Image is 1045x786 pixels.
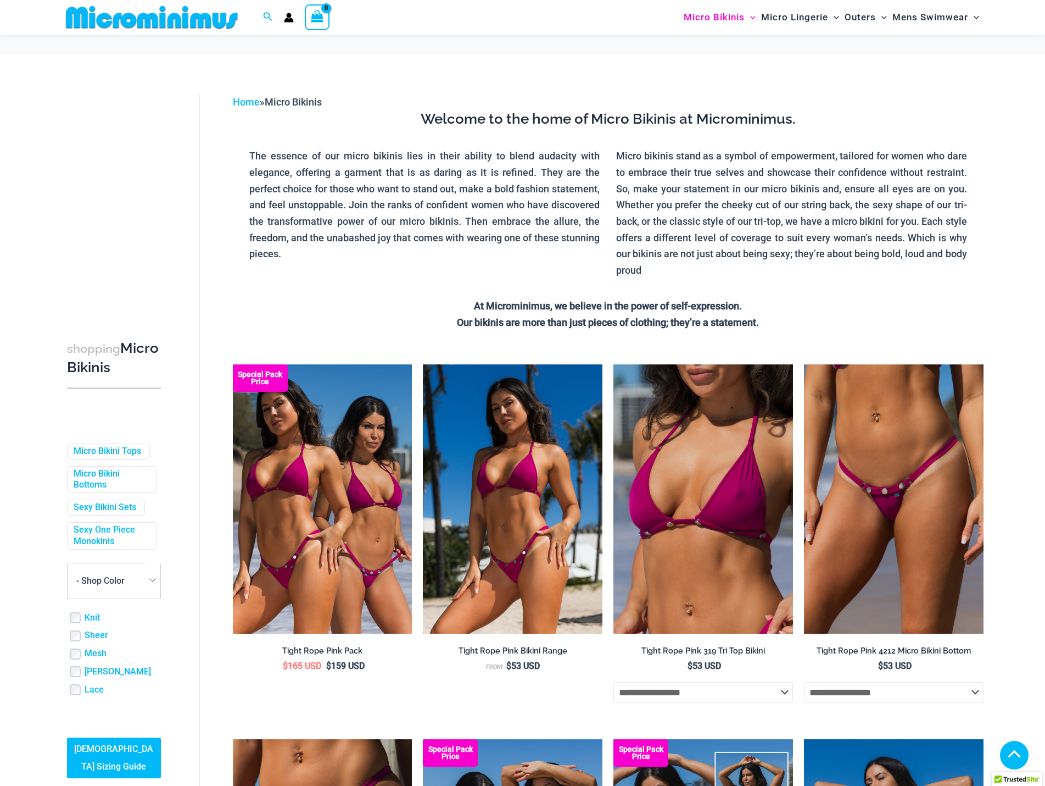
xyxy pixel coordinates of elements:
a: OutersMenu ToggleMenu Toggle [842,3,890,31]
iframe: TrustedSite Certified [67,85,166,305]
a: [DEMOGRAPHIC_DATA] Sizing Guide [67,738,161,778]
span: Micro Lingerie [761,3,828,31]
bdi: 165 USD [283,661,321,671]
span: Micro Bikinis [265,96,322,108]
a: Tight Rope Pink 319 4212 Micro 01Tight Rope Pink 319 4212 Micro 02Tight Rope Pink 319 4212 Micro 02 [804,364,983,634]
span: $ [878,661,883,671]
a: Micro Bikini Tops [74,446,141,457]
img: MM SHOP LOGO FLAT [62,5,242,30]
span: - Shop Color [68,563,160,599]
p: The essence of our micro bikinis lies in their ability to blend audacity with elegance, offering ... [249,148,600,262]
span: $ [506,661,511,671]
nav: Site Navigation [679,2,984,33]
span: Menu Toggle [745,3,756,31]
a: Tight Rope Pink 4212 Micro Bikini Bottom [804,646,983,660]
h2: Tight Rope Pink 319 Tri Top Bikini [613,646,793,656]
span: Menu Toggle [828,3,839,31]
b: Special Pack Price [423,746,478,760]
a: Micro LingerieMenu ToggleMenu Toggle [758,3,842,31]
a: Lace [85,684,104,696]
span: » [233,96,322,108]
a: Tight Rope Pink Pack [233,646,412,660]
a: Search icon link [263,10,273,24]
img: Tight Rope Pink 319 Top 01 [613,364,793,634]
bdi: 53 USD [506,661,540,671]
span: Menu Toggle [968,3,979,31]
bdi: 53 USD [688,661,721,671]
strong: At Microminimus, we believe in the power of self-expression. [474,300,742,312]
span: Micro Bikinis [684,3,745,31]
h2: Tight Rope Pink Pack [233,646,412,656]
span: shopping [67,342,120,356]
b: Special Pack Price [613,746,668,760]
a: Tight Rope Pink 319 Top 01Tight Rope Pink 319 Top 4228 Thong 06Tight Rope Pink 319 Top 4228 Thong 06 [613,364,793,634]
a: View Shopping Cart, empty [305,4,330,30]
a: [PERSON_NAME] [85,666,151,678]
span: Outers [845,3,876,31]
a: Tight Rope Pink 319 Top 4228 Thong 05Tight Rope Pink 319 Top 4228 Thong 06Tight Rope Pink 319 Top... [423,364,602,634]
a: Sexy Bikini Sets [74,502,136,513]
a: Sexy One Piece Monokinis [74,524,148,547]
bdi: 53 USD [878,661,912,671]
a: Account icon link [284,13,294,23]
span: From: [486,663,504,671]
span: - Shop Color [76,575,125,586]
span: $ [326,661,331,671]
span: Mens Swimwear [892,3,968,31]
a: Mesh [85,648,107,660]
bdi: 159 USD [326,661,365,671]
p: Micro bikinis stand as a symbol of empowerment, tailored for women who dare to embrace their true... [616,148,967,279]
a: Tight Rope Pink 319 Tri Top Bikini [613,646,793,660]
a: Collection Pack F Collection Pack B (3)Collection Pack B (3) [233,364,412,634]
a: Micro BikinisMenu ToggleMenu Toggle [681,3,758,31]
b: Special Pack Price [233,371,288,385]
img: Tight Rope Pink 319 4212 Micro 01 [804,364,983,634]
h2: Tight Rope Pink Bikini Range [423,646,602,656]
span: - Shop Color [67,563,161,599]
img: Collection Pack F [233,364,412,634]
span: $ [283,661,288,671]
a: Tight Rope Pink Bikini Range [423,646,602,660]
a: Micro Bikini Bottoms [74,468,148,491]
a: Sheer [85,630,108,641]
h2: Tight Rope Pink 4212 Micro Bikini Bottom [804,646,983,656]
a: Home [233,96,260,108]
h3: Micro Bikinis [67,339,161,377]
img: Tight Rope Pink 319 Top 4228 Thong 05 [423,364,602,634]
strong: Our bikinis are more than just pieces of clothing; they’re a statement. [457,317,759,328]
span: Menu Toggle [876,3,887,31]
h3: Welcome to the home of Micro Bikinis at Microminimus. [241,110,975,129]
span: $ [688,661,692,671]
a: Mens SwimwearMenu ToggleMenu Toggle [890,3,982,31]
a: Knit [85,612,100,624]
